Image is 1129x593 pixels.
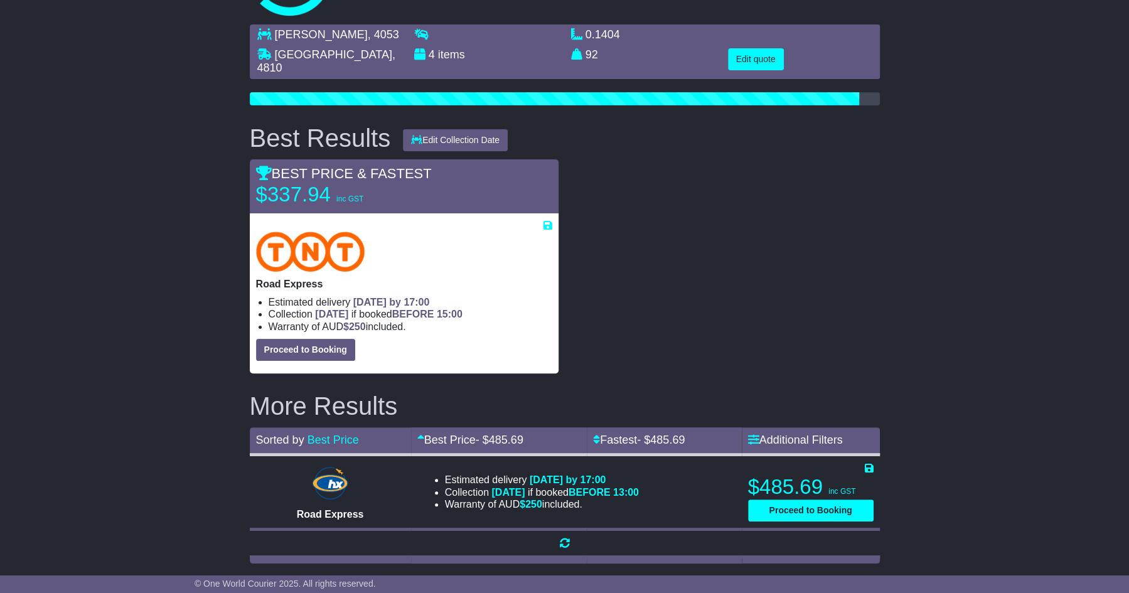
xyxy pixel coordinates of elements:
p: Road Express [256,278,552,290]
span: 250 [525,499,542,510]
li: Warranty of AUD included. [445,498,639,510]
span: 0.1404 [586,28,620,41]
img: Hunter Express: Road Express [309,464,351,502]
span: if booked [491,487,638,498]
span: if booked [315,309,462,319]
span: [PERSON_NAME] [275,28,368,41]
span: [DATE] [491,487,525,498]
li: Collection [445,486,639,498]
span: , 4053 [368,28,399,41]
span: BEFORE [569,487,611,498]
span: 485.69 [650,434,685,446]
span: Sorted by [256,434,304,446]
h2: More Results [250,392,880,420]
li: Estimated delivery [445,474,639,486]
li: Estimated delivery [269,296,552,308]
span: BEST PRICE & FASTEST [256,166,432,181]
li: Warranty of AUD included. [269,321,552,333]
span: [DATE] by 17:00 [530,474,606,485]
span: © One World Courier 2025. All rights reserved. [195,579,376,589]
span: , 4810 [257,48,395,75]
button: Edit quote [728,48,784,70]
span: - $ [637,434,685,446]
span: 92 [586,48,598,61]
button: Edit Collection Date [403,129,508,151]
a: Best Price- $485.69 [417,434,523,446]
img: TNT Domestic: Road Express [256,232,365,272]
a: Fastest- $485.69 [593,434,685,446]
span: 485.69 [489,434,523,446]
button: Proceed to Booking [256,339,355,361]
span: [DATE] [315,309,348,319]
span: items [438,48,465,61]
div: Best Results [243,124,397,152]
span: $ [343,321,366,332]
span: [DATE] by 17:00 [353,297,430,307]
a: Additional Filters [748,434,843,446]
p: $485.69 [748,474,874,500]
span: - $ [476,434,523,446]
li: Collection [269,308,552,320]
span: 13:00 [613,487,639,498]
span: 4 [429,48,435,61]
span: inc GST [828,487,855,496]
a: Best Price [308,434,359,446]
span: Road Express [297,509,364,520]
p: $337.94 [256,182,413,207]
span: 15:00 [437,309,463,319]
span: 250 [349,321,366,332]
span: inc GST [336,195,363,203]
button: Proceed to Booking [748,500,874,521]
span: BEFORE [392,309,434,319]
span: [GEOGRAPHIC_DATA] [275,48,392,61]
span: $ [520,499,542,510]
